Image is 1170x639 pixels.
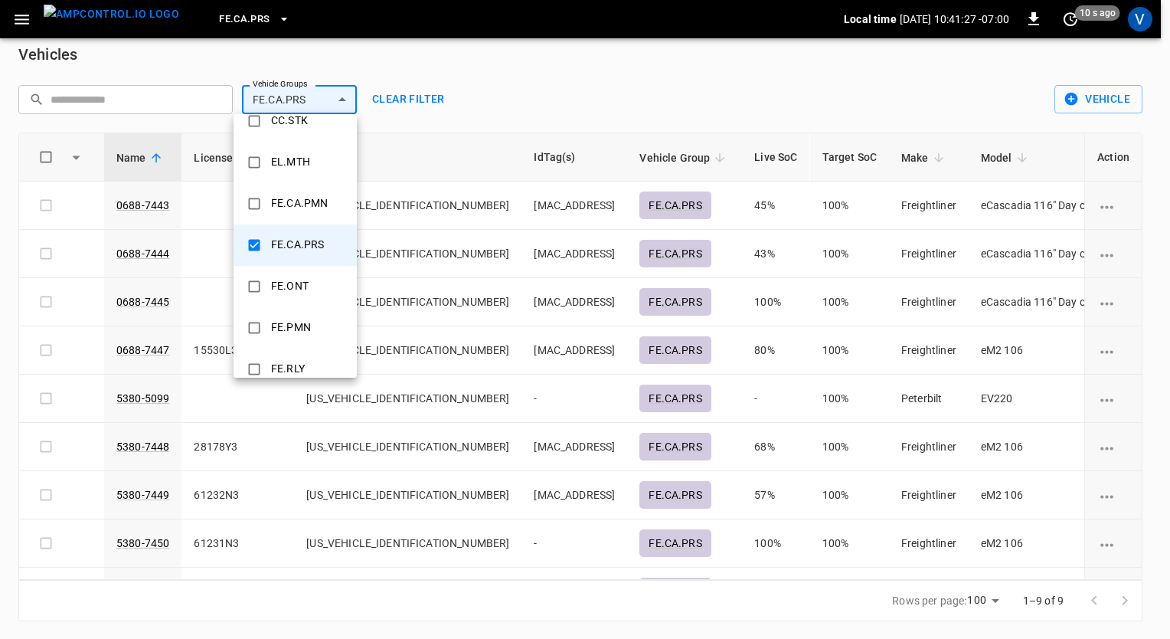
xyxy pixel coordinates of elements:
div: FE.CA.PMN [262,189,337,218]
div: FE.CA.PRS [262,231,333,259]
div: FE.RLY [262,355,314,383]
div: CC.STK [262,106,317,135]
div: FE.ONT [262,272,318,300]
div: EL.MTH [262,148,319,176]
div: FE.PMN [262,313,320,342]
